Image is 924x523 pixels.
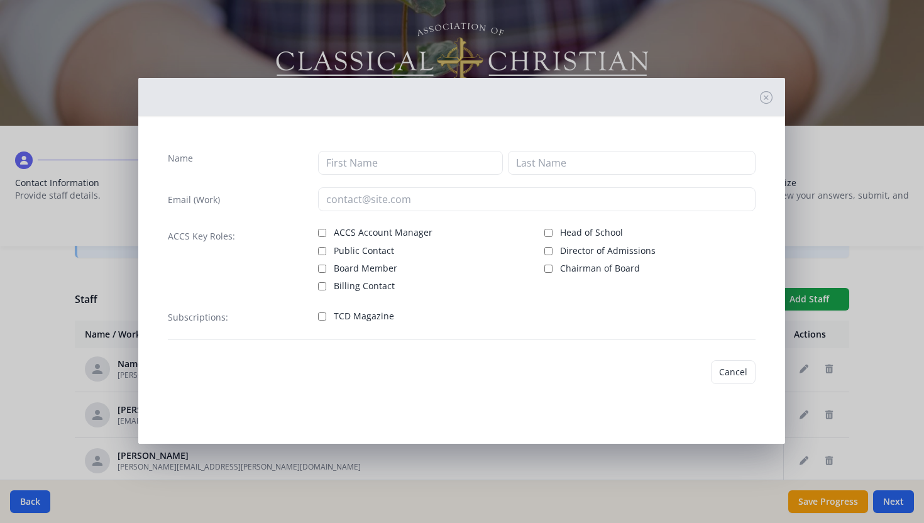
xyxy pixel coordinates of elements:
input: Billing Contact [318,282,326,290]
span: Head of School [560,226,623,239]
span: Billing Contact [334,280,395,292]
input: ACCS Account Manager [318,229,326,237]
span: TCD Magazine [334,310,394,322]
input: Director of Admissions [544,247,553,255]
input: Chairman of Board [544,265,553,273]
input: Public Contact [318,247,326,255]
input: First Name [318,151,503,175]
label: Subscriptions: [168,311,228,324]
input: Last Name [508,151,756,175]
span: Public Contact [334,245,394,257]
input: Board Member [318,265,326,273]
label: ACCS Key Roles: [168,230,235,243]
label: Email (Work) [168,194,220,206]
button: Cancel [711,360,756,384]
span: Board Member [334,262,397,275]
label: Name [168,152,193,165]
span: Director of Admissions [560,245,656,257]
span: ACCS Account Manager [334,226,432,239]
span: Chairman of Board [560,262,640,275]
input: contact@site.com [318,187,756,211]
input: Head of School [544,229,553,237]
input: TCD Magazine [318,312,326,321]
